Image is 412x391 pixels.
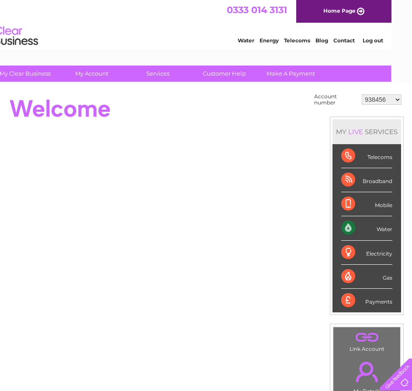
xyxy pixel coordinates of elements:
[188,66,260,82] a: Customer Help
[332,119,401,144] div: MY SERVICES
[336,356,398,387] a: .
[341,241,392,265] div: Electricity
[55,66,128,82] a: My Account
[341,144,392,168] div: Telecoms
[333,327,401,354] td: Link Account
[341,168,392,192] div: Broadband
[336,37,349,44] a: Blog
[346,128,365,136] div: LIVE
[354,37,375,44] a: Contact
[305,37,331,44] a: Telecoms
[122,66,194,82] a: Services
[383,37,404,44] a: Log out
[341,289,392,312] div: Payments
[255,66,327,82] a: Make A Payment
[280,37,299,44] a: Energy
[336,329,398,345] a: .
[341,216,392,240] div: Water
[14,23,59,49] img: logo.png
[312,91,360,108] td: Account number
[341,265,392,289] div: Gas
[258,37,275,44] a: Water
[341,192,392,216] div: Mobile
[247,4,308,15] a: 0333 014 3131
